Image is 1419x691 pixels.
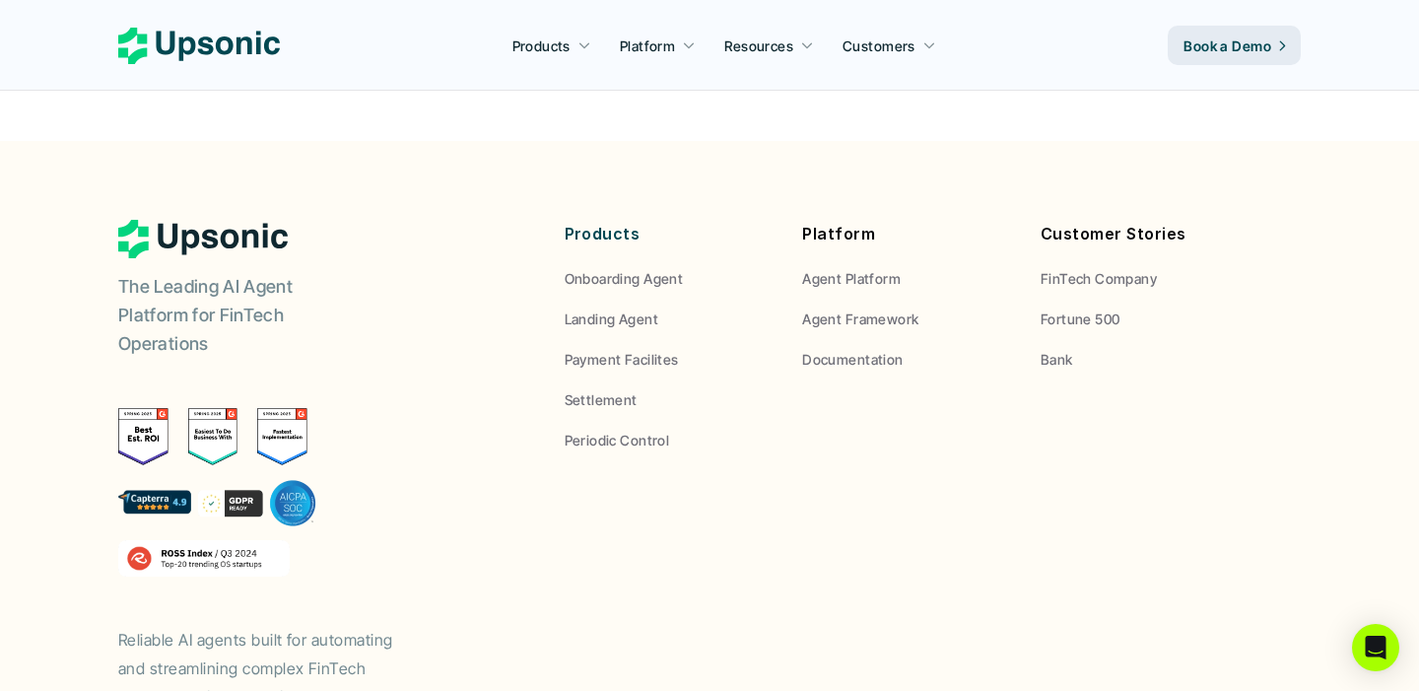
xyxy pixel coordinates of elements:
[802,349,1011,370] a: Documentation
[118,273,365,358] p: The Leading AI Agent Platform for FinTech Operations
[565,349,679,370] p: Payment Facilites
[1041,349,1073,370] p: Bank
[565,430,670,450] p: Periodic Control
[1352,624,1399,671] div: Open Intercom Messenger
[1041,220,1250,248] p: Customer Stories
[565,309,658,329] p: Landing Agent
[565,309,774,329] a: Landing Agent
[620,35,675,56] p: Platform
[802,220,1011,248] p: Platform
[512,35,571,56] p: Products
[1041,268,1157,289] p: FinTech Company
[1041,309,1120,329] p: Fortune 500
[565,268,684,289] p: Onboarding Agent
[802,349,903,370] p: Documentation
[843,35,915,56] p: Customers
[724,35,793,56] p: Resources
[565,220,774,248] p: Products
[1183,35,1271,56] p: Book a Demo
[802,309,918,329] p: Agent Framework
[1168,26,1301,65] a: Book a Demo
[802,268,901,289] p: Agent Platform
[501,28,603,63] a: Products
[565,389,638,410] p: Settlement
[565,268,774,289] a: Onboarding Agent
